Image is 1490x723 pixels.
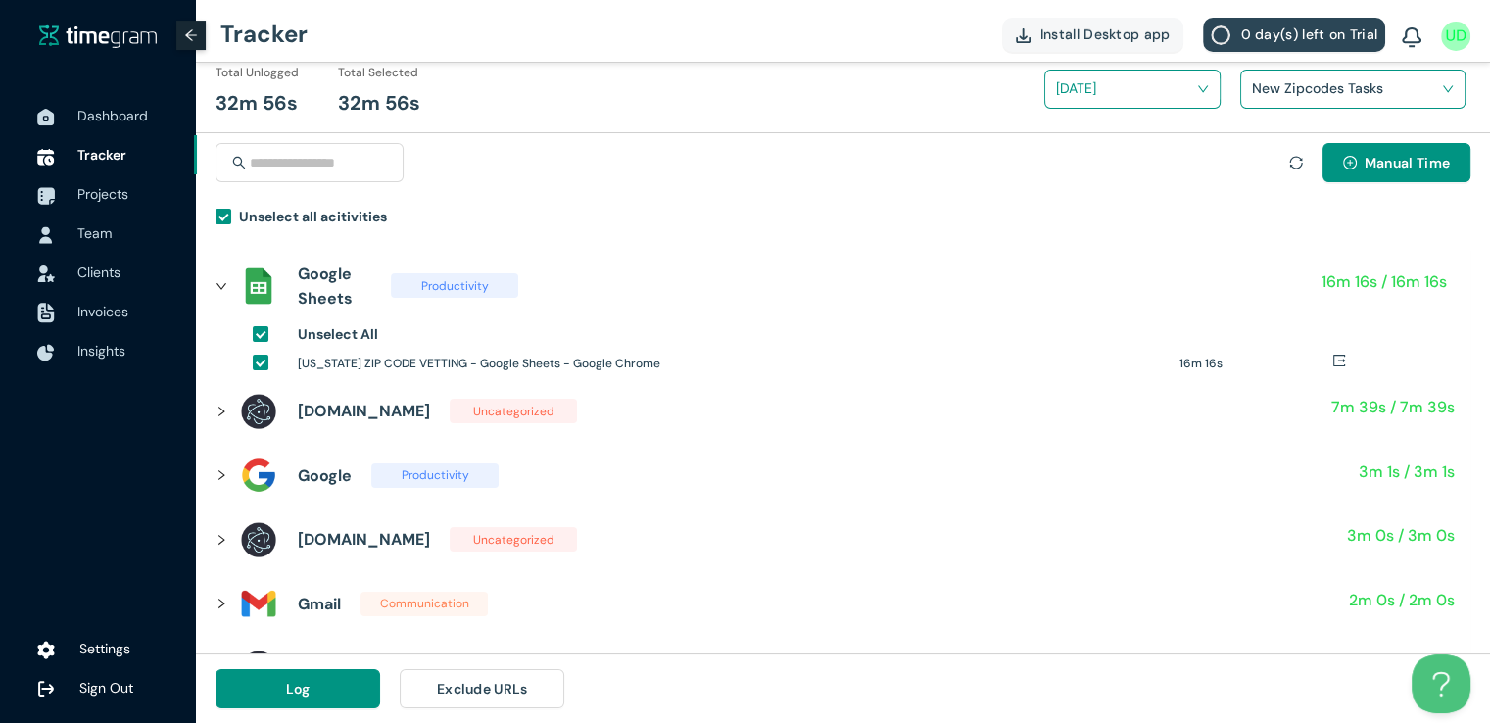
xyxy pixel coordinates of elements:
[216,406,227,417] span: right
[239,584,278,623] img: assets%2Ficons%2Ficons8-gmail-240.png
[220,5,308,64] h1: Tracker
[216,64,299,82] h1: Total Unlogged
[298,355,1165,373] h1: [US_STATE] ZIP CODE VETTING - Google Sheets - Google Chrome
[239,520,278,559] img: assets%2Ficons%2Felectron-logo.png
[1347,523,1455,548] h1: 3m 0s / 3m 0s
[1365,152,1450,173] span: Manual Time
[216,280,227,292] span: right
[286,678,311,699] span: Log
[400,669,564,708] button: Exclude URLs
[1252,73,1482,103] h1: New Zipcodes Tasks
[39,24,157,47] img: timegram
[1016,28,1031,43] img: DownloadApp
[184,28,198,42] span: arrow-left
[37,265,55,282] img: InvoiceIcon
[298,463,352,488] h1: Google
[298,399,430,423] h1: [DOMAIN_NAME]
[77,146,126,164] span: Tracker
[1040,24,1171,45] span: Install Desktop app
[298,323,378,345] h1: Unselect All
[1349,588,1455,612] h1: 2m 0s / 2m 0s
[37,344,55,361] img: InsightsIcon
[216,534,227,546] span: right
[338,88,420,119] h1: 32m 56s
[1179,355,1332,373] h1: 16m 16s
[298,527,430,552] h1: [DOMAIN_NAME]
[37,680,55,698] img: logOut.ca60ddd252d7bab9102ea2608abe0238.svg
[391,273,518,298] span: Productivity
[232,156,246,169] span: search
[216,88,298,119] h1: 32m 56s
[239,266,278,306] img: assets%2Ficons%2Fsheets_official.png
[437,678,528,699] span: Exclude URLs
[216,598,227,609] span: right
[1331,395,1455,419] h1: 7m 39s / 7m 39s
[37,187,55,205] img: ProjectIcon
[1384,651,1455,676] h1: 30s / 30s
[37,640,55,659] img: settings.78e04af822cf15d41b38c81147b09f22.svg
[239,649,278,688] img: assets%2Ficons%2Felectron-logo.png
[1412,654,1470,713] iframe: Toggle Customer Support
[79,640,130,657] span: Settings
[298,262,371,311] h1: Google Sheets
[371,463,499,488] span: Productivity
[298,592,341,616] h1: Gmail
[450,399,577,423] span: Uncategorized
[37,109,55,126] img: DashboardIcon
[37,148,55,166] img: TimeTrackerIcon
[77,107,148,124] span: Dashboard
[77,264,120,281] span: Clients
[216,669,380,708] button: Log
[239,456,278,495] img: assets%2Ficons%2Ficons8-google-240.png
[338,64,418,82] h1: Total Selected
[77,185,128,203] span: Projects
[239,206,387,227] h1: Unselect all acitivities
[1332,354,1346,367] span: export
[1441,22,1470,51] img: UserIcon
[1002,18,1184,52] button: Install Desktop app
[450,527,577,552] span: Uncategorized
[1343,156,1357,171] span: plus-circle
[1322,269,1447,294] h1: 16m 16s / 16m 16s
[1402,27,1421,49] img: BellIcon
[77,342,125,360] span: Insights
[360,592,488,616] span: Communication
[37,226,55,244] img: UserIcon
[239,392,278,431] img: assets%2Ficons%2Felectron-logo.png
[216,469,227,481] span: right
[1359,459,1455,484] h1: 3m 1s / 3m 1s
[1322,143,1470,182] button: plus-circleManual Time
[79,679,133,697] span: Sign Out
[77,303,128,320] span: Invoices
[1240,24,1377,45] span: 0 day(s) left on Trial
[1289,156,1303,169] span: sync
[37,303,55,323] img: InvoiceIcon
[1203,18,1385,52] button: 0 day(s) left on Trial
[77,224,112,242] span: Team
[39,24,157,48] a: timegram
